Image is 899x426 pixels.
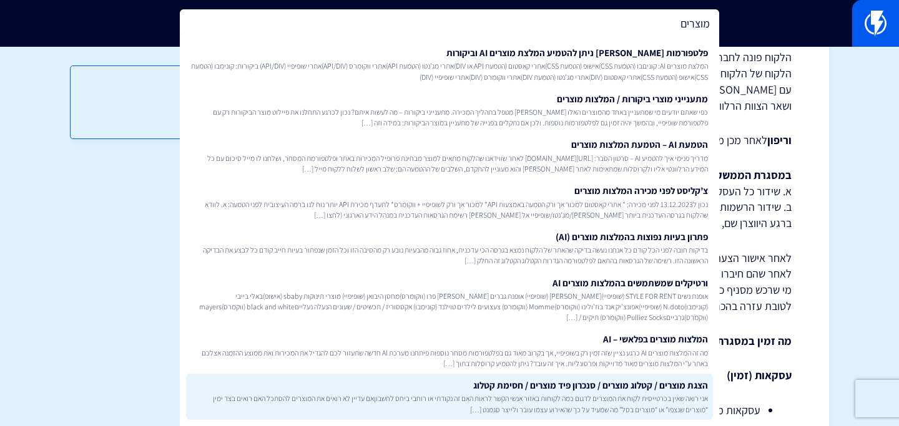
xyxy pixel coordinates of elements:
[186,179,713,225] a: צ’קליסט לפני מכירה המלצות מוצריםנכון ל13.12.2023 לפני מכירה: * אתרי קאסטום למכור אך ורק הטמעה באמ...
[727,368,792,382] strong: עסקאות (זמין)
[186,225,713,271] a: פתרון בעיות נפוצות בהמלצות מוצרים (AI)בדיקות חובה לפני הכל קודם כל אנחנו נעשה בדיקה שהאתר של הלקו...
[191,347,708,369] span: מה זה המלצות מוצרים AI כרגע נציין שזה זמין רק בשופיפיי, אך בקרוב מאוד גם בפלטפורמות מסחר נוספות פ...
[767,133,792,147] strong: וריפון
[191,244,708,266] span: בדיקות חובה לפני הכל קודם כל אנחנו נעשה בדיקה שהאתר של הלקוח נמצא בגרסה הכי עדכנית, אחוז גבוה מהב...
[186,133,713,179] a: הטמעת AI – הטמעת המלצות מוצריםמדריך פנימי איך להטמיע AI – סרטון הסבר: [URL][DOMAIN_NAME] לאחר שוו...
[191,291,708,322] span: אופנת נשים STYLE FOR RENT (שופיפיי)[PERSON_NAME] (שופיפיי) אופנת גברים [PERSON_NAME] פרו (ווקומרס...
[186,374,713,420] a: הצגת מוצרים / קטלוג מוצרים / סנכרון פיד מוצרים / חסימת קטלוגאני רואה שאין בכרטייסית לקוח את המוצר...
[191,393,708,414] span: אני רואה שאין בכרטייסית לקוח את המוצרים לדגום כמה לקוחות באזור אנשי הקשר לראות האם זה נקודתי או ר...
[186,327,713,374] a: המלצות מוצרים בפלאשי – AIמה זה המלצות מוצרים AI כרגע נציין שזה זמין רק בשופיפיי, אך בקרוב מאוד גם...
[96,91,224,107] h3: תוכן
[191,153,708,174] span: מדריך פנימי איך להטמיע AI – סרטון הסבר: [URL][DOMAIN_NAME] לאחר שווידאנו שהלקוח מתאים למוצר מבחינ...
[180,9,719,38] input: חיפוש מהיר...
[186,41,713,87] a: פלטפורמות [PERSON_NAME] ניתן להטמיע המלצת מוצרים AI וביקורותהמלצת מוצרים AI: קוניםבו (הטמעת CSS)א...
[186,271,713,328] a: ורטיקלים שמשתמשים בהמלצות מוצרים AIאופנת נשים STYLE FOR RENT (שופיפיי)[PERSON_NAME] (שופיפיי) אופ...
[191,61,708,82] span: המלצת מוצרים AI: קוניםבו (הטמעת CSS)אישופ (הטמעת CSS)אתרי קאסטום (הטמעת API או DIV)אתרי מג’נטו (ה...
[186,87,713,133] a: מתענייני מוצרי ביקורות / המלצות מוצריםכפי שאתם יודעים מי שמתעניין באחד מהמוצרים האלו [PERSON_NAME...
[191,107,708,128] span: כפי שאתם יודעים מי שמתעניין באחד מהמוצרים האלו [PERSON_NAME] מטפל בתהליך המכירה. מתענייני ביקורות...
[191,199,708,220] span: נכון ל13.12.2023 לפני מכירה: * אתרי קאסטום למכור אך ורק הטמעה באמצעות API* למכור אך ורק לשופיפיי ...
[657,334,792,348] strong: מה זמין במסגרת האינטגרציה:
